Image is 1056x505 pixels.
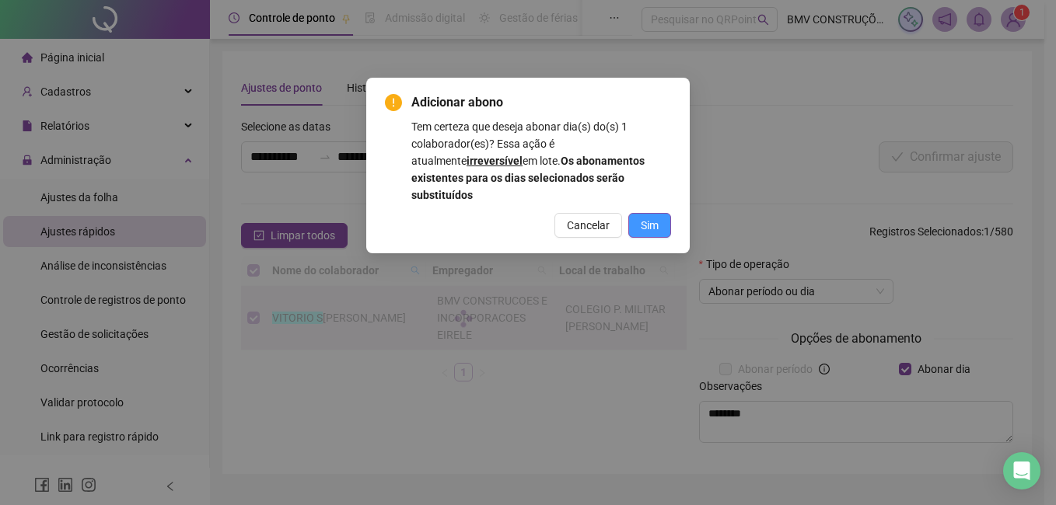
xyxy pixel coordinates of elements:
span: exclamation-circle [385,94,402,111]
div: Tem certeza que deseja abonar dia(s) do(s) 1 colaborador(es)? Essa ação é atualmente em lote. [411,118,671,204]
div: Open Intercom Messenger [1003,452,1040,489]
b: Os abonamentos existentes para os dias selecionados serão substituídos [411,155,645,201]
span: Adicionar abono [411,93,671,112]
button: Cancelar [554,213,622,238]
button: Sim [628,213,671,238]
b: irreversível [467,155,523,167]
span: Cancelar [567,217,610,234]
span: Sim [641,217,659,234]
